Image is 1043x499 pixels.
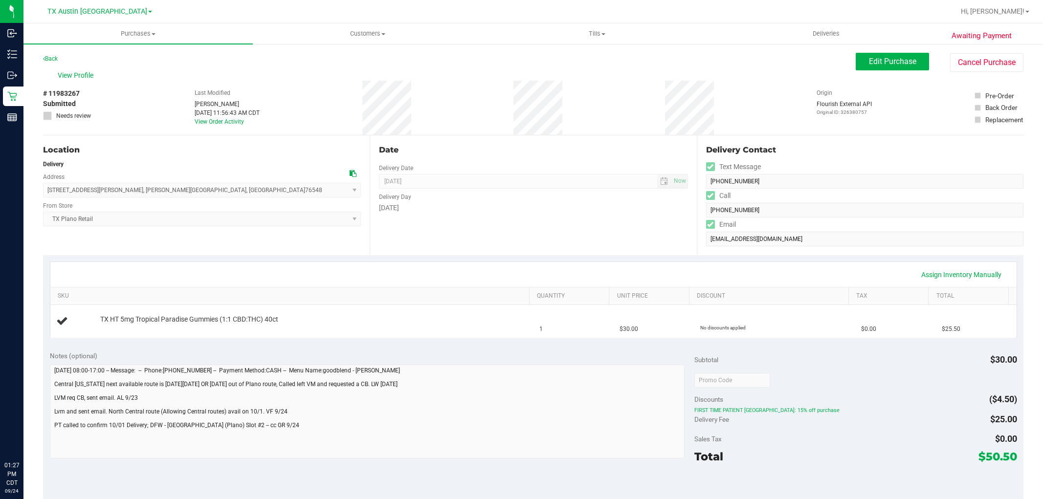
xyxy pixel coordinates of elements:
[817,108,872,116] p: Original ID: 326380757
[694,373,770,388] input: Promo Code
[985,115,1023,125] div: Replacement
[379,203,688,213] div: [DATE]
[7,49,17,59] inline-svg: Inventory
[706,217,736,232] label: Email
[482,23,711,44] a: Tills
[706,203,1023,217] input: Format: (999) 999-9999
[43,99,76,109] span: Submitted
[620,325,638,334] span: $30.00
[989,394,1017,404] span: ($4.50)
[253,29,482,38] span: Customers
[856,292,925,300] a: Tax
[100,315,278,324] span: TX HT 5mg Tropical Paradise Gummies (1:1 CBD:THC) 40ct
[799,29,853,38] span: Deliveries
[694,415,729,423] span: Delivery Fee
[961,7,1024,15] span: Hi, [PERSON_NAME]!
[706,174,1023,189] input: Format: (999) 999-9999
[50,352,97,360] span: Notes (optional)
[617,292,686,300] a: Unit Price
[29,419,41,431] iframe: Resource center unread badge
[483,29,711,38] span: Tills
[379,164,413,173] label: Delivery Date
[915,266,1008,283] a: Assign Inventory Manually
[195,100,260,108] div: [PERSON_NAME]
[58,70,97,81] span: View Profile
[7,112,17,122] inline-svg: Reports
[23,29,253,38] span: Purchases
[379,144,688,156] div: Date
[4,461,19,487] p: 01:27 PM CDT
[43,88,80,99] span: # 11983267
[379,193,411,201] label: Delivery Day
[350,169,356,179] div: Copy address to clipboard
[694,407,1017,414] span: FIRST TIME PATIENT [GEOGRAPHIC_DATA]: 15% off purchase
[711,23,941,44] a: Deliveries
[706,189,731,203] label: Call
[817,88,832,97] label: Origin
[195,108,260,117] div: [DATE] 11:56:43 AM CDT
[195,88,230,97] label: Last Modified
[539,325,543,334] span: 1
[985,103,1018,112] div: Back Order
[43,201,72,210] label: From Store
[936,292,1005,300] a: Total
[694,435,722,443] span: Sales Tax
[861,325,876,334] span: $0.00
[10,421,39,450] iframe: Resource center
[43,55,58,62] a: Back
[58,292,526,300] a: SKU
[694,391,723,408] span: Discounts
[7,70,17,80] inline-svg: Outbound
[694,450,723,463] span: Total
[706,160,761,174] label: Text Message
[7,28,17,38] inline-svg: Inbound
[23,23,253,44] a: Purchases
[253,23,482,44] a: Customers
[950,53,1023,72] button: Cancel Purchase
[43,161,64,168] strong: Delivery
[706,144,1023,156] div: Delivery Contact
[537,292,605,300] a: Quantity
[817,100,872,116] div: Flourish External API
[47,7,147,16] span: TX Austin [GEOGRAPHIC_DATA]
[697,292,845,300] a: Discount
[43,144,361,156] div: Location
[4,487,19,495] p: 09/24
[856,53,929,70] button: Edit Purchase
[56,111,91,120] span: Needs review
[978,450,1017,463] span: $50.50
[694,356,718,364] span: Subtotal
[942,325,960,334] span: $25.50
[995,434,1017,444] span: $0.00
[700,325,746,330] span: No discounts applied
[990,354,1017,365] span: $30.00
[43,173,65,181] label: Address
[990,414,1017,424] span: $25.00
[7,91,17,101] inline-svg: Retail
[195,118,244,125] a: View Order Activity
[985,91,1014,101] div: Pre-Order
[869,57,916,66] span: Edit Purchase
[952,30,1012,42] span: Awaiting Payment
